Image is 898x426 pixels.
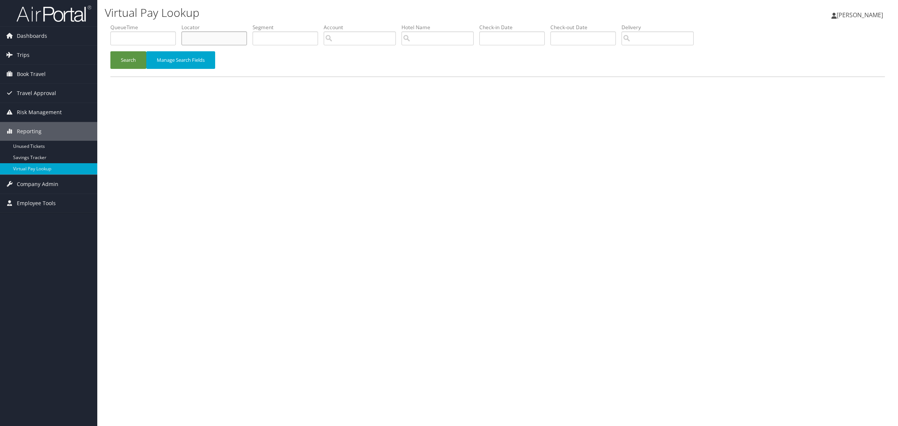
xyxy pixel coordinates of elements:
label: Delivery [621,24,699,31]
label: Check-in Date [479,24,550,31]
label: Check-out Date [550,24,621,31]
span: Company Admin [17,175,58,194]
label: QueueTime [110,24,181,31]
label: Locator [181,24,253,31]
img: airportal-logo.png [16,5,91,22]
button: Manage Search Fields [146,51,215,69]
span: Reporting [17,122,42,141]
label: Hotel Name [401,24,479,31]
span: Risk Management [17,103,62,122]
label: Segment [253,24,324,31]
span: [PERSON_NAME] [837,11,883,19]
h1: Virtual Pay Lookup [105,5,629,21]
span: Book Travel [17,65,46,83]
span: Dashboards [17,27,47,45]
label: Account [324,24,401,31]
span: Employee Tools [17,194,56,213]
button: Search [110,51,146,69]
span: Trips [17,46,30,64]
a: [PERSON_NAME] [831,4,891,26]
span: Travel Approval [17,84,56,103]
